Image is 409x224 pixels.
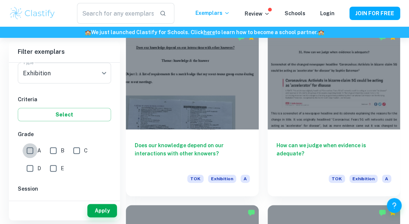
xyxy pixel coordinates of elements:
a: How can we judge when evidence is adequate?TOKExhibitionA [268,30,400,196]
span: TOK [187,175,204,183]
a: Schools [285,10,305,16]
button: Apply [87,204,117,217]
span: 🏫 [318,29,324,35]
span: E [61,164,64,172]
img: Marked [379,209,386,216]
img: Marked [248,209,255,216]
p: Review [245,10,270,18]
h6: Filter exemplars [9,42,120,62]
span: TOK [329,175,345,183]
button: Help and Feedback [387,198,402,213]
h6: Does our knowledge depend on our interactions with other knowers? [135,141,250,166]
span: C [84,146,88,155]
h6: We just launched Clastify for Schools. Click to learn how to become a school partner. [1,28,408,36]
span: 🏫 [85,29,91,35]
h6: Session [18,185,111,193]
p: Exemplars [195,9,230,17]
span: A [241,175,250,183]
span: A [382,175,391,183]
h6: How can we judge when evidence is adequate? [276,141,392,166]
span: Exhibition [349,175,378,183]
a: Does our knowledge depend on our interactions with other knowers?TOKExhibitionA [126,30,259,196]
button: Select [18,108,111,121]
h6: Grade [18,130,111,138]
img: Clastify logo [9,6,56,21]
h6: Criteria [18,95,111,103]
span: A [37,146,41,155]
a: Login [320,10,335,16]
div: Exhibition [18,63,111,83]
span: D [37,164,41,172]
label: Type [23,59,34,66]
span: Exhibition [208,175,236,183]
input: Search for any exemplars... [77,3,154,24]
button: JOIN FOR FREE [349,7,400,20]
span: B [61,146,64,155]
a: here [204,29,215,35]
